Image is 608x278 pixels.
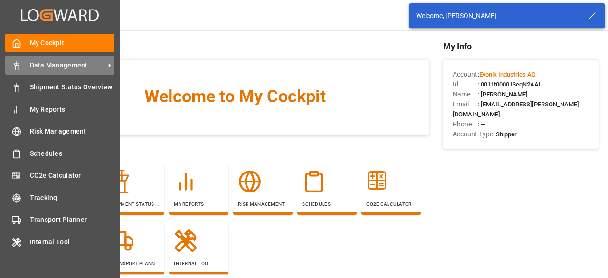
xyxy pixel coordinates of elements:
span: : [478,71,536,78]
a: Risk Management [5,122,114,141]
span: Transport Planner [30,215,115,225]
a: Tracking [5,188,114,207]
span: My Reports [30,105,115,115]
span: Email [453,99,478,109]
span: Internal Tool [30,237,115,247]
span: : [EMAIL_ADDRESS][PERSON_NAME][DOMAIN_NAME] [453,101,579,118]
a: Internal Tool [5,232,114,251]
span: : — [478,121,485,128]
p: CO2e Calculator [366,201,416,208]
span: Phone [453,119,478,129]
span: CO2e Calculator [30,171,115,181]
span: : 0011t000013eqN2AAI [478,81,541,88]
a: CO2e Calculator [5,166,114,185]
p: My Reports [174,201,224,208]
a: My Reports [5,100,114,118]
span: Tracking [30,193,115,203]
p: Transport Planner [110,260,160,267]
div: Welcome, [PERSON_NAME] [416,11,579,21]
span: Evonik Industries AG [479,71,536,78]
a: Transport Planner [5,211,114,229]
p: Schedules [302,201,352,208]
a: My Cockpit [5,34,114,52]
p: Internal Tool [174,260,224,267]
span: My Info [443,40,598,53]
span: Name [453,89,478,99]
span: Schedules [30,149,115,159]
span: Welcome to My Cockpit [60,84,410,109]
span: Risk Management [30,126,115,136]
span: Account Type [453,129,493,139]
span: : [PERSON_NAME] [478,91,528,98]
p: Risk Management [238,201,288,208]
a: Shipment Status Overview [5,78,114,96]
span: My Cockpit [30,38,115,48]
span: Account [453,69,478,79]
p: Shipment Status Overview [110,201,160,208]
span: Data Management [30,60,105,70]
span: Shipment Status Overview [30,82,115,92]
span: : Shipper [493,131,517,138]
span: Id [453,79,478,89]
span: Navigation [41,145,429,158]
a: Schedules [5,144,114,163]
